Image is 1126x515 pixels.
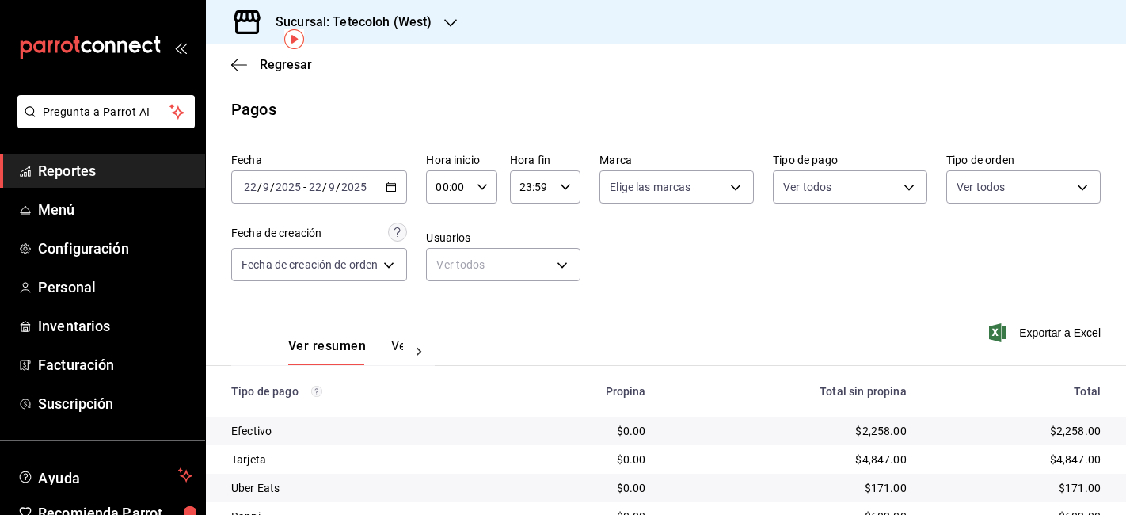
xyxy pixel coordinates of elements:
[610,179,690,195] span: Elige las marcas
[231,225,321,242] div: Fecha de creación
[231,57,312,72] button: Regresar
[932,480,1101,496] div: $171.00
[231,385,493,398] div: Tipo de pago
[932,452,1101,467] div: $4,847.00
[270,181,275,193] span: /
[43,104,170,120] span: Pregunta a Parrot AI
[38,277,192,298] span: Personal
[38,160,192,181] span: Reportes
[426,248,580,281] div: Ver todos
[231,423,493,439] div: Efectivo
[519,385,646,398] div: Propina
[519,452,646,467] div: $0.00
[38,199,192,220] span: Menú
[257,181,262,193] span: /
[426,232,580,243] label: Usuarios
[231,154,407,166] label: Fecha
[288,338,366,365] button: Ver resumen
[308,181,322,193] input: --
[932,385,1101,398] div: Total
[243,181,257,193] input: --
[519,423,646,439] div: $0.00
[671,423,907,439] div: $2,258.00
[783,179,831,195] span: Ver todos
[426,154,496,166] label: Hora inicio
[263,13,432,32] h3: Sucursal: Tetecoloh (West)
[336,181,340,193] span: /
[932,423,1101,439] div: $2,258.00
[231,97,276,121] div: Pagos
[671,452,907,467] div: $4,847.00
[231,480,493,496] div: Uber Eats
[957,179,1005,195] span: Ver todos
[599,154,754,166] label: Marca
[992,323,1101,342] button: Exportar a Excel
[328,181,336,193] input: --
[260,57,312,72] span: Regresar
[262,181,270,193] input: --
[671,385,907,398] div: Total sin propina
[17,95,195,128] button: Pregunta a Parrot AI
[38,354,192,376] span: Facturación
[510,154,580,166] label: Hora fin
[671,480,907,496] div: $171.00
[284,29,304,49] img: Tooltip marker
[174,41,187,54] button: open_drawer_menu
[303,181,306,193] span: -
[242,257,378,273] span: Fecha de creación de orden
[288,338,403,365] div: navigation tabs
[773,154,927,166] label: Tipo de pago
[275,181,302,193] input: ----
[38,393,192,414] span: Suscripción
[519,480,646,496] div: $0.00
[38,466,172,485] span: Ayuda
[322,181,327,193] span: /
[231,452,493,467] div: Tarjeta
[38,238,192,259] span: Configuración
[391,338,451,365] button: Ver pagos
[311,386,322,397] svg: Los pagos realizados con Pay y otras terminales son montos brutos.
[946,154,1101,166] label: Tipo de orden
[11,115,195,132] a: Pregunta a Parrot AI
[340,181,367,193] input: ----
[38,315,192,337] span: Inventarios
